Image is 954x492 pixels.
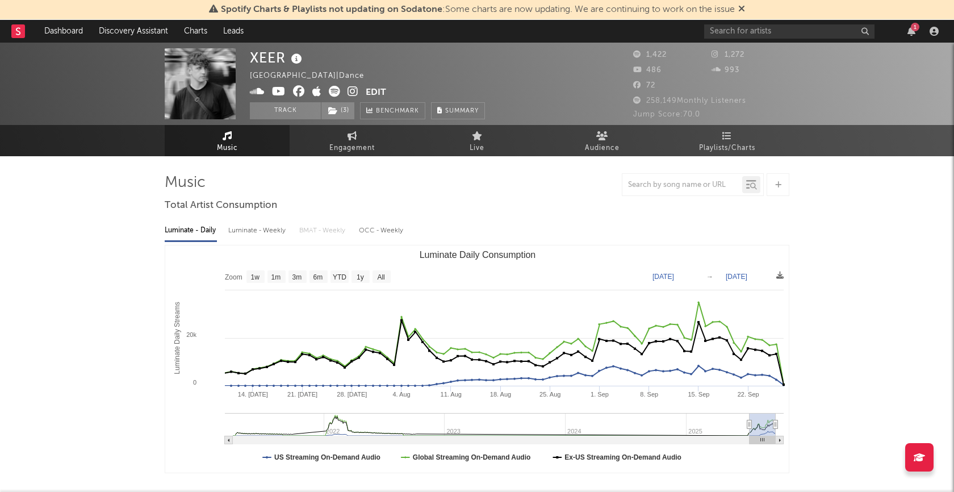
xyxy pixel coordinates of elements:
[564,453,681,461] text: Ex-US Streaming On-Demand Audio
[287,391,317,398] text: 21. [DATE]
[738,391,759,398] text: 22. Sep
[640,391,658,398] text: 8. Sep
[359,221,404,240] div: OCC - Weekly
[392,391,410,398] text: 4. Aug
[633,51,667,59] span: 1,422
[221,5,442,14] span: Spotify Charts & Playlists not updating on Sodatone
[176,20,215,43] a: Charts
[228,221,288,240] div: Luminate - Weekly
[622,181,742,190] input: Search by song name or URL
[712,51,744,59] span: 1,272
[186,331,196,338] text: 20k
[221,5,735,14] span: : Some charts are now updating. We are continuing to work on the issue
[415,125,539,156] a: Live
[591,391,609,398] text: 1. Sep
[699,141,755,155] span: Playlists/Charts
[907,27,915,36] button: 1
[91,20,176,43] a: Discovery Assistant
[911,23,919,31] div: 1
[738,5,745,14] span: Dismiss
[633,97,746,105] span: 258,149 Monthly Listeners
[225,273,242,281] text: Zoom
[193,379,196,386] text: 0
[337,391,367,398] text: 28. [DATE]
[313,273,323,281] text: 6m
[376,105,419,118] span: Benchmark
[36,20,91,43] a: Dashboard
[321,102,355,119] span: ( 3 )
[664,125,789,156] a: Playlists/Charts
[251,273,260,281] text: 1w
[633,82,655,89] span: 72
[539,125,664,156] a: Audience
[215,20,252,43] a: Leads
[165,245,789,473] svg: Luminate Daily Consumption
[688,391,709,398] text: 15. Sep
[420,250,536,260] text: Luminate Daily Consumption
[329,141,375,155] span: Engagement
[271,273,281,281] text: 1m
[165,221,217,240] div: Luminate - Daily
[333,273,346,281] text: YTD
[173,302,181,374] text: Luminate Daily Streams
[357,273,364,281] text: 1y
[165,199,277,212] span: Total Artist Consumption
[292,273,302,281] text: 3m
[539,391,560,398] text: 25. Aug
[238,391,268,398] text: 14. [DATE]
[321,102,354,119] button: (3)
[377,273,384,281] text: All
[633,66,662,74] span: 486
[217,141,238,155] span: Music
[652,273,674,281] text: [DATE]
[366,86,386,100] button: Edit
[441,391,462,398] text: 11. Aug
[250,48,305,67] div: XEER
[165,125,290,156] a: Music
[712,66,739,74] span: 993
[445,108,479,114] span: Summary
[704,24,874,39] input: Search for artists
[726,273,747,281] text: [DATE]
[250,102,321,119] button: Track
[360,102,425,119] a: Benchmark
[413,453,531,461] text: Global Streaming On-Demand Audio
[585,141,620,155] span: Audience
[274,453,380,461] text: US Streaming On-Demand Audio
[633,111,700,118] span: Jump Score: 70.0
[431,102,485,119] button: Summary
[706,273,713,281] text: →
[250,69,377,83] div: [GEOGRAPHIC_DATA] | Dance
[490,391,511,398] text: 18. Aug
[470,141,484,155] span: Live
[290,125,415,156] a: Engagement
